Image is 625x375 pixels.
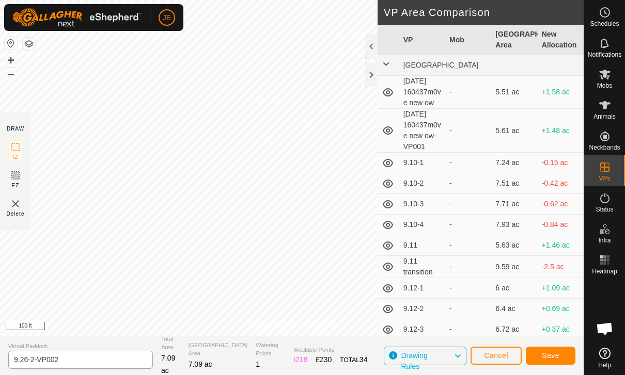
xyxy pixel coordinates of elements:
span: [GEOGRAPHIC_DATA] Area [189,341,248,358]
a: Help [584,344,625,372]
span: VPs [599,175,610,182]
span: Cancel [484,351,508,360]
th: Mob [445,25,491,55]
td: 6.72 ac [491,319,537,340]
td: 9.11 transition [399,256,445,278]
span: Infra [598,237,611,243]
button: Reset Map [5,37,17,50]
span: 18 [300,355,308,364]
td: +0.37 ac [538,319,584,340]
td: +0.69 ac [538,299,584,319]
td: +1.58 ac [538,76,584,109]
td: 6.4 ac [491,299,537,319]
span: Schedules [590,21,619,27]
td: 5.63 ac [491,235,537,256]
div: DRAW [7,125,24,133]
td: 7.24 ac [491,153,537,173]
span: JE [163,12,171,23]
span: 7.09 ac [161,354,175,374]
td: 7.71 ac [491,194,537,215]
td: +1.46 ac [538,235,584,256]
img: VP [9,198,22,210]
div: - [449,199,487,209]
div: - [449,262,487,272]
div: - [449,240,487,251]
td: 9.59 ac [491,256,537,278]
span: Neckbands [589,144,620,151]
span: Help [598,362,611,368]
span: Drawing Rules [401,351,427,370]
button: Save [526,347,575,365]
td: -0.84 ac [538,215,584,235]
td: 9.10-3 [399,194,445,215]
td: 9.12-2 [399,299,445,319]
div: - [449,87,487,97]
span: Virtual Paddock [8,342,153,351]
div: IZ [294,354,307,365]
span: Mobs [597,83,612,89]
button: Cancel [471,347,522,365]
span: Notifications [588,52,621,58]
td: -2.5 ac [538,256,584,278]
td: -0.15 ac [538,153,584,173]
div: - [449,324,487,335]
span: [GEOGRAPHIC_DATA] [403,61,479,69]
td: +1.48 ac [538,109,584,153]
div: - [449,157,487,168]
div: TOTAL [340,354,367,365]
a: Privacy Policy [251,322,290,332]
td: 5.61 ac [491,109,537,153]
td: 9.12-3 [399,319,445,340]
div: EZ [316,354,332,365]
td: 9.12-1 [399,278,445,299]
span: 30 [324,355,332,364]
td: 7.93 ac [491,215,537,235]
a: Contact Us [302,322,333,332]
td: 9.10-2 [399,173,445,194]
td: 7.51 ac [491,173,537,194]
td: 9.10-4 [399,215,445,235]
span: Delete [7,210,25,218]
span: Animals [593,113,616,120]
td: 9.10-1 [399,153,445,173]
button: + [5,54,17,67]
td: -0.62 ac [538,194,584,215]
button: Map Layers [23,38,35,50]
td: 9.11 [399,235,445,256]
div: - [449,178,487,189]
div: Open chat [589,313,620,344]
span: Status [596,206,613,213]
div: - [449,303,487,314]
td: [DATE] 160437m0ve new ow-VP001 [399,109,445,153]
span: 34 [360,355,368,364]
span: IZ [13,153,19,161]
span: Watering Points [256,341,286,358]
span: Heatmap [592,268,617,274]
span: 1 [256,360,260,368]
span: Save [542,351,559,360]
h2: VP Area Comparison [384,6,584,19]
button: – [5,68,17,80]
img: Gallagher Logo [12,8,142,27]
th: [GEOGRAPHIC_DATA] Area [491,25,537,55]
td: [DATE] 160437m0ve new ow [399,76,445,109]
div: - [449,283,487,294]
span: Available Points [294,346,367,354]
td: +1.09 ac [538,278,584,299]
span: 7.09 ac [189,360,212,368]
div: - [449,125,487,136]
th: New Allocation [538,25,584,55]
th: VP [399,25,445,55]
span: EZ [12,182,20,189]
td: 5.51 ac [491,76,537,109]
td: 6 ac [491,278,537,299]
span: Total Area [161,335,180,352]
div: - [449,219,487,230]
td: -0.42 ac [538,173,584,194]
